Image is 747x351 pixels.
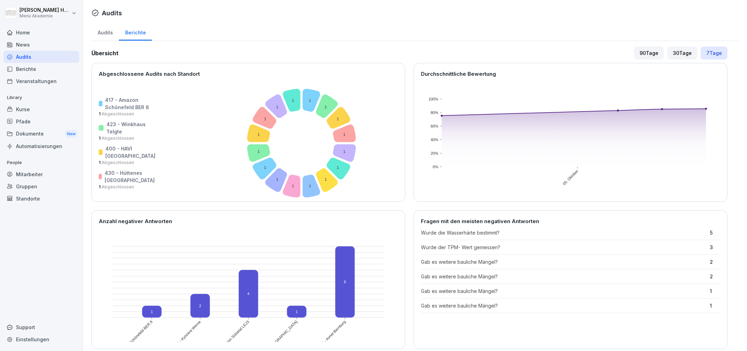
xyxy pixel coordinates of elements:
[3,51,79,63] a: Audits
[701,47,728,59] div: 7 Tage
[421,258,706,266] p: Gab es weitere bauliche Mängel?
[431,124,438,128] text: 60%
[421,70,720,78] p: Durchschnittliche Bewertung
[3,321,79,333] div: Support
[710,258,720,266] p: 2
[100,111,134,116] span: Abgeschlossen
[431,151,438,155] text: 20%
[99,218,398,226] p: Anzahl negativer Antworten
[99,160,157,166] p: 1
[3,26,79,39] a: Home
[99,111,157,117] p: 1
[318,319,347,348] text: 495 - Avnet Bernburg
[19,7,70,13] p: [PERSON_NAME] Hemken
[421,229,706,236] p: Wurde die Wasserhärte bestimmt?
[3,115,79,128] a: Pfade
[119,23,152,41] a: Berichte
[99,135,157,141] p: 1
[667,47,697,59] div: 30 Tage
[710,273,720,280] p: 2
[710,229,720,236] p: 5
[3,168,79,180] a: Mitarbeiter
[710,244,720,251] p: 3
[106,121,157,135] p: 423 - Winkhaus Telgte
[3,140,79,152] a: Automatisierungen
[99,184,157,190] p: 1
[429,97,438,101] text: 100%
[3,63,79,75] a: Berichte
[431,111,438,115] text: 80%
[421,287,706,295] p: Gab es weitere bauliche Mängel?
[19,14,70,18] p: Menü Akademie
[3,333,79,345] a: Einstellungen
[105,145,157,160] p: 400 - HAVI [GEOGRAPHIC_DATA]
[99,70,398,78] p: Abgeschlossene Audits nach Standort
[65,130,77,138] div: New
[421,218,720,226] p: Fragen mit den meisten negativen Antworten
[421,302,706,309] p: Gab es weitere bauliche Mängel?
[3,157,79,168] p: People
[431,138,438,142] text: 40%
[421,273,706,280] p: Gab es weitere bauliche Mängel?
[100,136,134,141] span: Abgeschlossen
[105,169,157,184] p: 430 - Hüttenes [GEOGRAPHIC_DATA]
[710,302,720,309] p: 1
[100,184,134,189] span: Abgeschlossen
[421,244,706,251] p: Wurde der TPM- Wert gemessen?
[102,8,122,18] h1: Audits
[3,128,79,140] a: DokumenteNew
[433,165,438,169] text: 0%
[3,128,79,140] div: Dokumente
[100,160,134,165] span: Abgeschlossen
[173,319,202,348] text: 255 - Kyocera Werne
[91,23,119,41] a: Audits
[3,103,79,115] a: Kurse
[3,92,79,103] p: Library
[3,180,79,193] a: Gruppen
[562,169,579,186] text: 05. Oktober
[3,75,79,87] a: Veranstaltungen
[634,47,664,59] div: 90 Tage
[3,193,79,205] a: Standorte
[710,287,720,295] p: 1
[3,39,79,51] a: News
[91,49,119,57] h2: Übersicht
[105,96,157,111] p: 417 - Amazon Schönefeld BER 8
